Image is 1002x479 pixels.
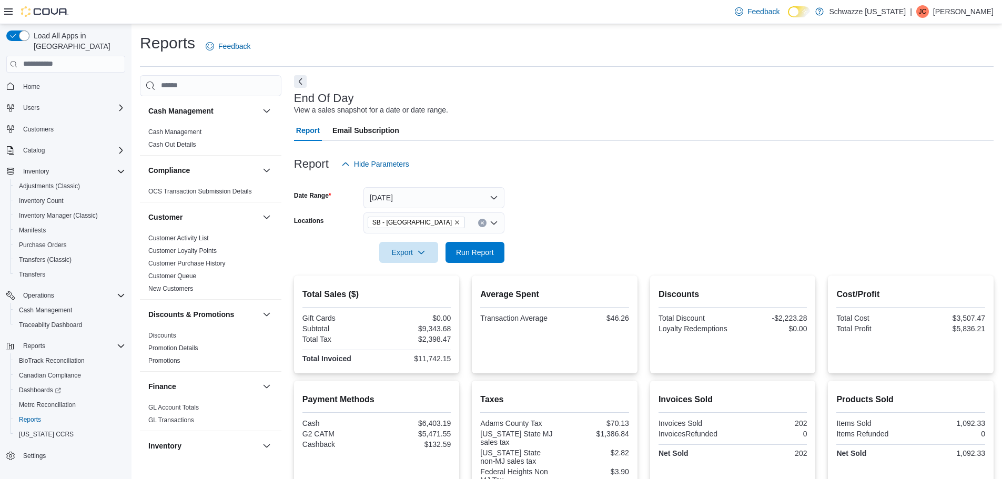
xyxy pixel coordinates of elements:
a: Canadian Compliance [15,369,85,382]
div: $9,343.68 [379,324,451,333]
button: Finance [148,381,258,392]
span: Reports [19,340,125,352]
button: Catalog [2,143,129,158]
a: Cash Out Details [148,141,196,148]
span: Discounts [148,331,176,340]
span: Purchase Orders [19,241,67,249]
div: G2 CATM [302,430,375,438]
button: Adjustments (Classic) [11,179,129,193]
span: SB - Federal Heights [368,217,465,228]
button: Operations [19,289,58,302]
button: Inventory [2,164,129,179]
span: Purchase Orders [15,239,125,251]
span: Metrc Reconciliation [19,401,76,409]
button: Cash Management [148,106,258,116]
span: Feedback [218,41,250,52]
h2: Average Spent [480,288,629,301]
a: Transfers (Classic) [15,253,76,266]
span: Adjustments (Classic) [19,182,80,190]
div: $70.13 [557,419,629,427]
div: $46.26 [557,314,629,322]
strong: Net Sold [659,449,689,457]
div: Total Tax [302,335,375,343]
a: Feedback [731,1,784,22]
button: Home [2,79,129,94]
span: Home [23,83,40,91]
span: GL Transactions [148,416,194,424]
button: Compliance [260,164,273,177]
button: Clear input [478,219,487,227]
span: Cash Management [19,306,72,314]
div: View a sales snapshot for a date or date range. [294,105,448,116]
h3: Finance [148,381,176,392]
a: Settings [19,450,50,462]
div: 0 [735,430,807,438]
button: Compliance [148,165,258,176]
button: Users [19,101,44,114]
h3: Report [294,158,329,170]
a: Customer Queue [148,272,196,280]
h3: Customer [148,212,183,222]
a: Customers [19,123,58,136]
button: Customers [2,121,129,137]
span: Traceabilty Dashboard [19,321,82,329]
span: Run Report [456,247,494,258]
span: Cash Out Details [148,140,196,149]
span: Users [23,104,39,112]
h2: Cost/Profit [836,288,985,301]
div: [US_STATE] State non-MJ sales tax [480,449,552,465]
button: Operations [2,288,129,303]
button: Purchase Orders [11,238,129,252]
h2: Total Sales ($) [302,288,451,301]
div: Invoices Sold [659,419,731,427]
h3: Cash Management [148,106,214,116]
span: Settings [23,452,46,460]
button: Transfers [11,267,129,282]
h3: Compliance [148,165,190,176]
button: BioTrack Reconciliation [11,353,129,368]
h2: Taxes [480,393,629,406]
h2: Discounts [659,288,807,301]
button: Run Report [446,242,504,263]
button: Settings [2,448,129,463]
span: BioTrack Reconciliation [19,356,85,365]
button: Inventory [260,440,273,452]
a: Customer Activity List [148,235,209,242]
button: Transfers (Classic) [11,252,129,267]
a: Cash Management [148,128,201,136]
span: OCS Transaction Submission Details [148,187,252,196]
span: Operations [23,291,54,300]
a: OCS Transaction Submission Details [148,188,252,195]
span: Manifests [15,224,125,237]
div: $3,507.47 [913,314,985,322]
span: Load All Apps in [GEOGRAPHIC_DATA] [29,30,125,52]
div: $0.00 [735,324,807,333]
div: [US_STATE] State MJ sales tax [480,430,552,446]
div: Items Refunded [836,430,908,438]
a: Reports [15,413,45,426]
div: Cash [302,419,375,427]
a: Discounts [148,332,176,339]
span: Report [296,120,320,141]
button: Finance [260,380,273,393]
span: Reports [15,413,125,426]
span: Customer Purchase History [148,259,226,268]
span: Metrc Reconciliation [15,399,125,411]
span: Inventory [19,165,125,178]
div: Total Cost [836,314,908,322]
a: Purchase Orders [15,239,71,251]
div: 202 [735,449,807,457]
span: Hide Parameters [354,159,409,169]
button: Reports [11,412,129,427]
div: Compliance [140,185,281,202]
span: JC [919,5,927,18]
a: Feedback [201,36,255,57]
div: 202 [735,419,807,427]
span: Customers [23,125,54,134]
a: Dashboards [15,384,65,396]
span: Promotion Details [148,344,198,352]
button: Next [294,75,307,88]
h2: Invoices Sold [659,393,807,406]
button: Manifests [11,223,129,238]
a: Customer Loyalty Points [148,247,217,254]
